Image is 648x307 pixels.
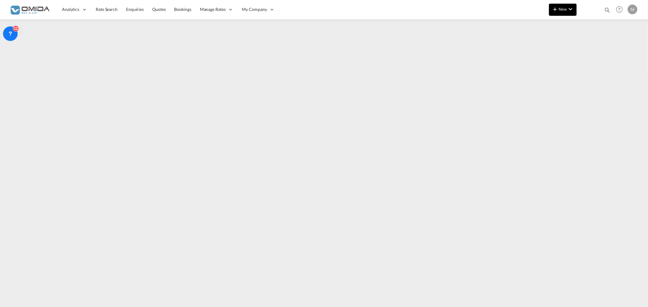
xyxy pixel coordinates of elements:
div: icon-magnify [604,7,611,16]
span: Help [614,4,625,15]
div: M [628,5,637,14]
md-icon: icon-plus 400-fg [551,5,559,13]
span: Enquiries [126,7,144,12]
span: Manage Rates [200,6,226,12]
div: Help [614,4,628,15]
img: 459c566038e111ed959c4fc4f0a4b274.png [9,3,50,16]
span: My Company [242,6,267,12]
span: Quotes [152,7,166,12]
span: Rate Search [96,7,118,12]
md-icon: icon-magnify [604,7,611,13]
span: Analytics [62,6,79,12]
button: icon-plus 400-fgNewicon-chevron-down [549,4,577,16]
span: Bookings [174,7,191,12]
md-icon: icon-chevron-down [567,5,574,13]
span: New [551,7,574,12]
